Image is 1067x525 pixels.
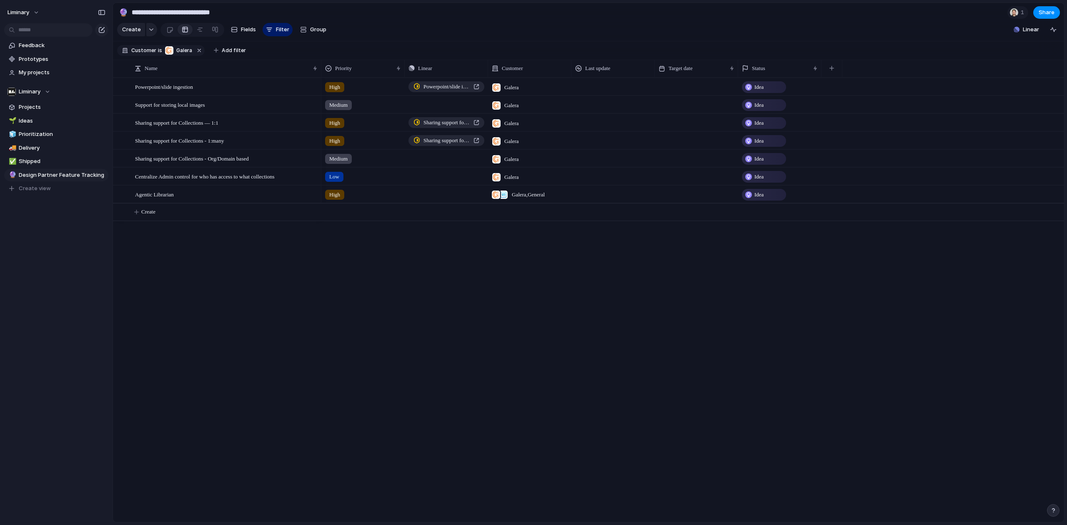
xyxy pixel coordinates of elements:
[504,101,519,110] span: Galera
[4,6,44,19] button: liminary
[423,118,470,127] span: Sharing support for Collections — 1:1, and 1:many
[754,155,764,163] span: Idea
[263,23,293,36] button: Filter
[131,47,156,54] span: Customer
[423,136,470,145] span: Sharing support for Collections — 1:1, and 1:many
[19,68,105,77] span: My projects
[9,116,15,126] div: 🌱
[754,101,764,109] span: Idea
[158,47,162,54] span: is
[117,23,145,36] button: Create
[4,53,108,65] a: Prototypes
[4,85,108,98] button: Liminary
[9,157,15,166] div: ✅
[754,83,764,91] span: Idea
[8,171,16,179] button: 🔮
[135,189,174,199] span: Agentic Librarian
[176,47,192,54] span: Galera
[4,155,108,168] a: ✅Shipped
[8,144,16,152] button: 🚚
[408,135,484,146] a: Sharing support for Collections — 1:1, and 1:many
[512,191,545,199] span: Galera , General
[9,170,15,180] div: 🔮
[241,25,256,34] span: Fields
[1021,8,1027,17] span: 1
[135,153,249,163] span: Sharing support for Collections - Org/Domain based
[329,191,340,199] span: High
[669,64,693,73] span: Target date
[4,169,108,181] a: 🔮Design Partner Feature Tracking
[4,39,108,52] a: Feedback
[135,136,224,145] span: Sharing support for Collections - 1:many
[754,137,764,145] span: Idea
[329,101,348,109] span: Medium
[1033,6,1060,19] button: Share
[4,142,108,154] div: 🚚Delivery
[141,208,155,216] span: Create
[9,143,15,153] div: 🚚
[145,64,158,73] span: Name
[135,171,275,181] span: Centralize Admin control for who has access to what collections
[156,46,164,55] button: is
[4,101,108,113] a: Projects
[19,144,105,152] span: Delivery
[504,137,519,146] span: Galera
[135,82,193,91] span: Powerpoint/slide ingestion
[9,130,15,139] div: 🧊
[502,64,523,73] span: Customer
[504,155,519,163] span: Galera
[752,64,765,73] span: Status
[1023,25,1039,34] span: Linear
[4,115,108,127] a: 🌱Ideas
[19,117,105,125] span: Ideas
[329,155,348,163] span: Medium
[504,83,519,92] span: Galera
[209,45,251,56] button: Add filter
[504,119,519,128] span: Galera
[329,119,340,127] span: High
[122,25,141,34] span: Create
[4,128,108,141] a: 🧊Prioritization
[19,103,105,111] span: Projects
[8,130,16,138] button: 🧊
[329,173,339,181] span: Low
[8,157,16,166] button: ✅
[754,191,764,199] span: Idea
[8,8,29,17] span: liminary
[19,184,51,193] span: Create view
[19,171,105,179] span: Design Partner Feature Tracking
[585,64,610,73] span: Last update
[8,117,16,125] button: 🌱
[504,173,519,181] span: Galera
[19,55,105,63] span: Prototypes
[418,64,432,73] span: Linear
[754,119,764,127] span: Idea
[329,83,340,91] span: High
[119,7,128,18] div: 🔮
[19,88,40,96] span: Liminary
[310,25,326,34] span: Group
[329,137,340,145] span: High
[19,130,105,138] span: Prioritization
[117,6,130,19] button: 🔮
[754,173,764,181] span: Idea
[135,118,218,127] span: Sharing support for Collections — 1:1
[408,81,484,92] a: Powerpoint/slide ingestion
[423,83,470,91] span: Powerpoint/slide ingestion
[4,182,108,195] button: Create view
[1039,8,1054,17] span: Share
[335,64,352,73] span: Priority
[1010,23,1042,36] button: Linear
[296,23,331,36] button: Group
[19,157,105,166] span: Shipped
[19,41,105,50] span: Feedback
[163,46,194,55] button: Galera
[408,117,484,128] a: Sharing support for Collections — 1:1, and 1:many
[222,47,246,54] span: Add filter
[276,25,289,34] span: Filter
[228,23,259,36] button: Fields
